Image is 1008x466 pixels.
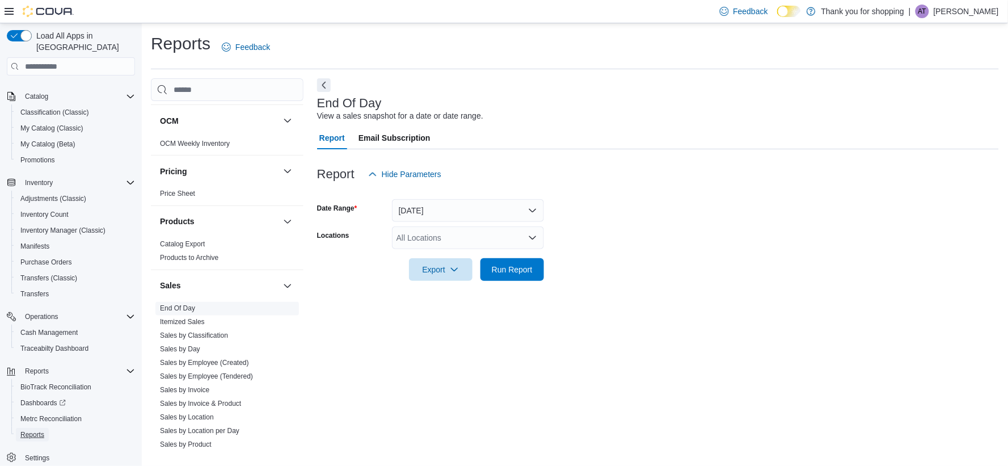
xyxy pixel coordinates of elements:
a: Itemized Sales [160,318,205,326]
span: Operations [20,310,135,324]
button: Open list of options [528,233,537,242]
p: | [909,5,911,18]
span: Sales by Employee (Tendered) [160,372,253,381]
a: My Catalog (Classic) [16,121,88,135]
h3: End Of Day [317,96,382,110]
span: OCM Weekly Inventory [160,139,230,148]
span: Adjustments (Classic) [20,194,86,203]
span: Promotions [20,156,55,165]
button: Adjustments (Classic) [11,191,140,207]
span: Dark Mode [777,17,778,18]
a: Sales by Location [160,414,214,422]
span: Settings [20,451,135,465]
span: Operations [25,312,58,321]
a: Reports [16,428,49,442]
span: Transfers (Classic) [20,274,77,283]
button: Promotions [11,152,140,168]
a: Price Sheet [160,190,195,198]
a: My Catalog (Beta) [16,137,80,151]
span: Sales by Day [160,345,200,354]
span: Inventory [25,178,53,187]
span: Report [319,127,345,149]
h3: Sales [160,280,181,292]
button: Transfers (Classic) [11,270,140,286]
p: Thank you for shopping [821,5,904,18]
button: Sales [160,280,279,292]
span: Run Report [492,264,533,275]
span: Manifests [16,240,135,253]
h3: Report [317,167,355,181]
button: OCM [160,115,279,127]
span: Purchase Orders [20,258,72,267]
button: Hide Parameters [364,163,446,186]
button: OCM [281,114,294,128]
button: Inventory Count [11,207,140,222]
span: BioTrack Reconciliation [20,383,91,392]
p: [PERSON_NAME] [934,5,999,18]
button: Metrc Reconciliation [11,411,140,427]
a: Sales by Invoice [160,387,209,394]
span: Inventory [20,176,135,190]
span: Sales by Employee (Created) [160,359,249,368]
button: Reports [2,363,140,379]
div: View a sales snapshot for a date or date range. [317,110,483,122]
button: Catalog [2,89,140,104]
button: Catalog [20,90,53,103]
span: My Catalog (Beta) [20,140,75,149]
span: Email Subscription [359,127,431,149]
img: Cova [23,6,74,17]
span: Sales by Product [160,440,212,450]
button: BioTrack Reconciliation [11,379,140,395]
div: Pricing [151,187,303,205]
a: Sales by Employee (Tendered) [160,373,253,381]
button: Traceabilty Dashboard [11,341,140,356]
h3: OCM [160,115,179,127]
span: My Catalog (Beta) [16,137,135,151]
span: Classification (Classic) [20,108,89,117]
span: AT [918,5,926,18]
span: Traceabilty Dashboard [20,344,88,353]
span: Export [416,258,466,281]
div: Alfred Torres [916,5,929,18]
a: Classification (Classic) [16,106,94,119]
a: Transfers [16,287,53,301]
h3: Pricing [160,166,187,177]
span: Reports [20,430,44,439]
a: Settings [20,451,54,465]
button: Export [409,258,473,281]
button: Manifests [11,238,140,254]
span: Cash Management [16,326,135,339]
div: Products [151,238,303,270]
span: Feedback [733,6,768,17]
span: My Catalog (Classic) [16,121,135,135]
button: Pricing [281,165,294,178]
button: Run Report [480,258,544,281]
a: Catalog Export [160,241,205,249]
a: OCM Weekly Inventory [160,140,230,148]
button: Reports [20,364,53,378]
span: Reports [16,428,135,442]
span: Reports [20,364,135,378]
span: Metrc Reconciliation [20,414,82,423]
span: Inventory Count [20,210,69,219]
span: BioTrack Reconciliation [16,380,135,394]
a: Products to Archive [160,254,218,262]
button: My Catalog (Classic) [11,120,140,136]
span: End Of Day [160,304,195,313]
h1: Reports [151,32,210,55]
div: OCM [151,137,303,155]
label: Date Range [317,204,357,213]
span: Metrc Reconciliation [16,412,135,426]
a: Transfers (Classic) [16,271,82,285]
button: Reports [11,427,140,443]
span: Sales by Invoice [160,386,209,395]
button: My Catalog (Beta) [11,136,140,152]
span: Feedback [235,41,270,53]
span: Dashboards [20,398,66,408]
span: Itemized Sales [160,318,205,327]
a: Traceabilty Dashboard [16,342,93,355]
span: Products to Archive [160,254,218,263]
a: Sales by Day [160,346,200,354]
span: Purchase Orders [16,255,135,269]
a: Metrc Reconciliation [16,412,86,426]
